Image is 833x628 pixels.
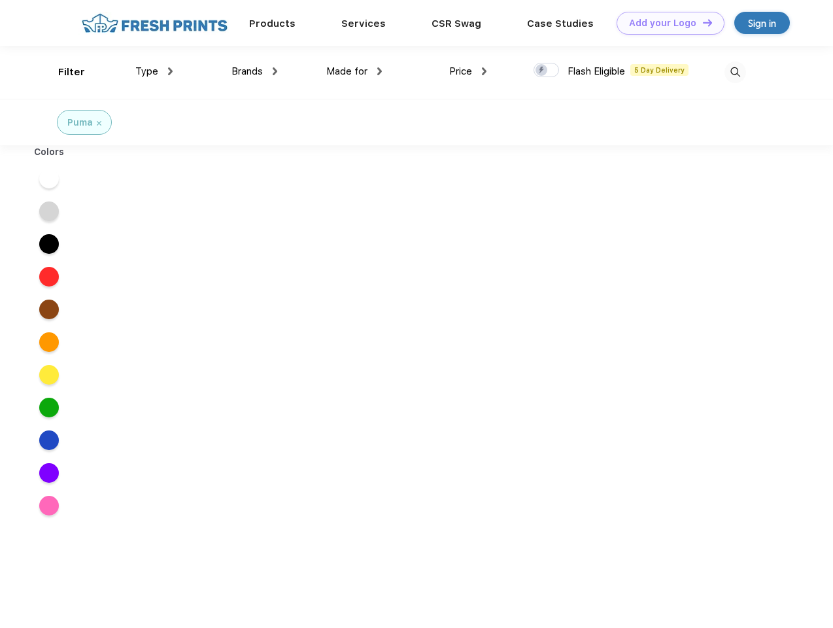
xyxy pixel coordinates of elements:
[724,61,746,83] img: desktop_search.svg
[135,65,158,77] span: Type
[67,116,93,130] div: Puma
[168,67,173,75] img: dropdown.png
[568,65,625,77] span: Flash Eligible
[231,65,263,77] span: Brands
[734,12,790,34] a: Sign in
[58,65,85,80] div: Filter
[482,67,486,75] img: dropdown.png
[629,18,696,29] div: Add your Logo
[748,16,776,31] div: Sign in
[432,18,481,29] a: CSR Swag
[273,67,277,75] img: dropdown.png
[78,12,231,35] img: fo%20logo%202.webp
[24,145,75,159] div: Colors
[630,64,688,76] span: 5 Day Delivery
[341,18,386,29] a: Services
[97,121,101,126] img: filter_cancel.svg
[703,19,712,26] img: DT
[377,67,382,75] img: dropdown.png
[249,18,296,29] a: Products
[449,65,472,77] span: Price
[326,65,367,77] span: Made for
